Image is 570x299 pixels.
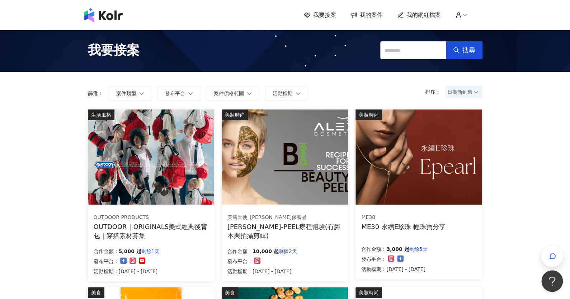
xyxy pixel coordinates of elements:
[88,287,104,298] div: 美食
[447,87,480,97] span: 日期新到舊
[361,214,446,221] div: ME30
[94,214,208,221] div: OUTDOOR PRODUCTS
[116,90,136,96] span: 案件類型
[88,90,103,96] p: 篩選：
[425,89,445,95] p: 排序：
[446,41,482,59] button: 搜尋
[406,11,441,19] span: 我的網紅檔案
[227,222,343,240] div: [PERSON_NAME]-PEEL療程體驗(有腳本與拍攝剪輯)
[88,109,214,205] img: 【OUTDOOR】ORIGINALS美式經典後背包M
[361,245,386,253] p: 合作金額：
[265,86,308,101] button: 活動檔期
[360,11,383,19] span: 我的案件
[253,247,279,256] p: 10,000 起
[119,247,141,256] p: 5,000 起
[88,109,114,120] div: 生活風格
[361,255,386,263] p: 發布平台：
[157,86,201,101] button: 發布平台
[279,247,297,256] p: 剩餘2天
[94,267,160,276] p: 活動檔期：[DATE] - [DATE]
[453,47,460,53] span: search
[109,86,152,101] button: 案件類型
[94,257,119,266] p: 發布平台：
[94,247,119,256] p: 合作金額：
[206,86,259,101] button: 案件價格範圍
[141,247,160,256] p: 剩餘1天
[361,265,427,274] p: 活動檔期：[DATE] - [DATE]
[222,287,238,298] div: 美食
[355,109,482,205] img: ME30 永續E珍珠 系列輕珠寶
[397,11,441,19] a: 我的網紅檔案
[88,41,140,59] span: 我要接案
[386,245,409,253] p: 3,000 起
[355,287,382,298] div: 美妝時尚
[227,247,253,256] p: 合作金額：
[227,257,253,266] p: 發布平台：
[462,46,475,54] span: 搜尋
[222,109,348,205] img: ALEX B-PEEL療程
[409,245,427,253] p: 剩餘5天
[541,270,563,292] iframe: Help Scout Beacon - Open
[350,11,383,19] a: 我的案件
[361,222,446,231] div: ME30 永續E珍珠 輕珠寶分享
[273,90,293,96] span: 活動檔期
[304,11,336,19] a: 我要接案
[222,109,248,120] div: 美妝時尚
[227,267,297,276] p: 活動檔期：[DATE] - [DATE]
[214,90,244,96] span: 案件價格範圍
[84,8,123,22] img: logo
[94,222,209,240] div: OUTDOOR｜ORIGINALS美式經典後背包｜穿搭素材募集
[313,11,336,19] span: 我要接案
[165,90,185,96] span: 發布平台
[355,109,382,120] div: 美妝時尚
[227,214,342,221] div: 美麗天使_[PERSON_NAME]保養品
